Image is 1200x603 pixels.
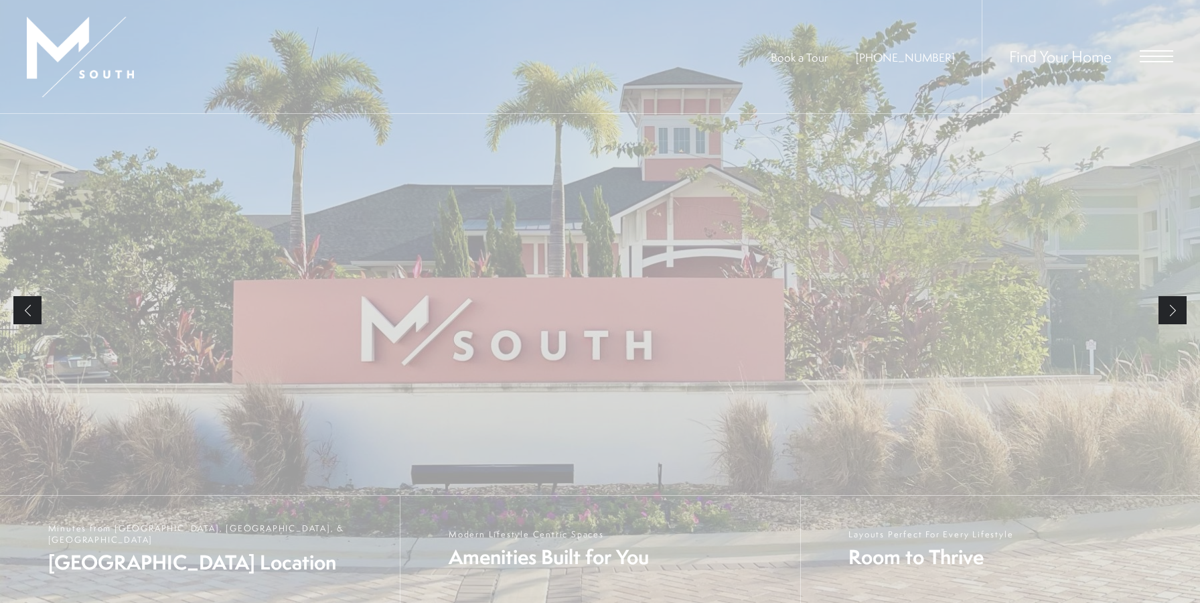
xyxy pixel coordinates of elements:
span: Explore Our Community [187,381,303,395]
a: Previous [13,296,42,324]
a: Book a Tour [771,50,828,65]
img: MSouth [27,17,134,97]
span: [GEOGRAPHIC_DATA] Location [48,549,387,576]
span: Layouts Perfect For Every Lifestyle [848,529,1013,540]
a: Layouts Perfect For Every Lifestyle [800,496,1200,603]
span: [PHONE_NUMBER] [856,50,955,65]
p: Welcome Home to M South Apartment Homes [165,247,1035,353]
p: Exceptional Living in The Heart of [GEOGRAPHIC_DATA] [165,216,469,234]
a: Modern Lifestyle Centric Spaces [400,496,800,603]
a: Call Us at 813-570-8014 [856,50,955,65]
a: Next [1158,296,1187,324]
span: Modern Lifestyle Centric Spaces [449,529,649,540]
span: Minutes from [GEOGRAPHIC_DATA], [GEOGRAPHIC_DATA], & [GEOGRAPHIC_DATA] [48,523,387,545]
button: Open Menu [1140,50,1173,62]
a: Explore Our Community [165,373,325,405]
a: Find Your Home [1009,46,1112,67]
span: Room to Thrive [848,543,1013,571]
span: Amenities Built for You [449,543,649,571]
